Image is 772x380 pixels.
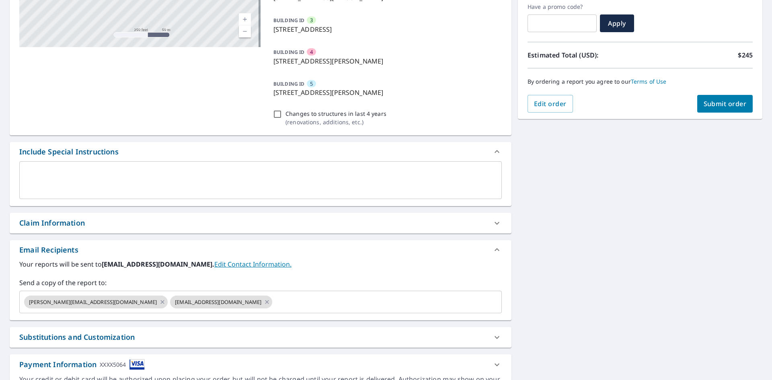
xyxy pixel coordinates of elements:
[10,213,511,233] div: Claim Information
[285,109,386,118] p: Changes to structures in last 4 years
[24,296,168,308] div: [PERSON_NAME][EMAIL_ADDRESS][DOMAIN_NAME]
[273,17,304,24] p: BUILDING ID
[10,240,511,259] div: Email Recipients
[600,14,634,32] button: Apply
[273,56,499,66] p: [STREET_ADDRESS][PERSON_NAME]
[285,118,386,126] p: ( renovations, additions, etc. )
[310,48,313,56] span: 4
[528,95,573,113] button: Edit order
[10,327,511,347] div: Substitutions and Customization
[170,298,266,306] span: [EMAIL_ADDRESS][DOMAIN_NAME]
[214,260,292,269] a: EditContactInfo
[19,278,502,288] label: Send a copy of the report to:
[273,80,304,87] p: BUILDING ID
[738,50,753,60] p: $245
[102,260,214,269] b: [EMAIL_ADDRESS][DOMAIN_NAME].
[170,296,272,308] div: [EMAIL_ADDRESS][DOMAIN_NAME]
[704,99,747,108] span: Submit order
[100,359,126,370] div: XXXX5064
[24,298,162,306] span: [PERSON_NAME][EMAIL_ADDRESS][DOMAIN_NAME]
[19,259,502,269] label: Your reports will be sent to
[19,332,135,343] div: Substitutions and Customization
[310,16,313,24] span: 3
[19,218,85,228] div: Claim Information
[239,25,251,37] a: Current Level 17, Zoom Out
[697,95,753,113] button: Submit order
[631,78,667,85] a: Terms of Use
[273,88,499,97] p: [STREET_ADDRESS][PERSON_NAME]
[129,359,145,370] img: cardImage
[273,25,499,34] p: [STREET_ADDRESS]
[528,3,597,10] label: Have a promo code?
[310,80,313,88] span: 5
[19,244,78,255] div: Email Recipients
[19,359,145,370] div: Payment Information
[528,78,753,85] p: By ordering a report you agree to our
[534,99,567,108] span: Edit order
[10,142,511,161] div: Include Special Instructions
[273,49,304,55] p: BUILDING ID
[528,50,640,60] p: Estimated Total (USD):
[239,13,251,25] a: Current Level 17, Zoom In
[19,146,119,157] div: Include Special Instructions
[10,354,511,375] div: Payment InformationXXXX5064cardImage
[606,19,628,28] span: Apply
